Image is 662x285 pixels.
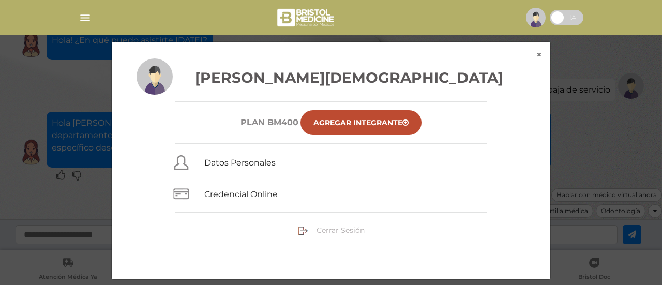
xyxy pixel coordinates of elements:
[204,189,278,199] a: Credencial Online
[298,226,365,235] a: Cerrar Sesión
[300,110,422,135] a: Agregar Integrante
[317,226,365,235] span: Cerrar Sesión
[276,5,337,30] img: bristol-medicine-blanco.png
[137,58,173,95] img: profile-placeholder.svg
[137,67,525,88] h3: [PERSON_NAME][DEMOGRAPHIC_DATA]
[240,117,298,127] h6: Plan BM400
[526,8,546,27] img: profile-placeholder.svg
[79,11,92,24] img: Cober_menu-lines-white.svg
[204,158,276,168] a: Datos Personales
[528,42,550,68] button: ×
[298,226,308,236] img: sign-out.png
